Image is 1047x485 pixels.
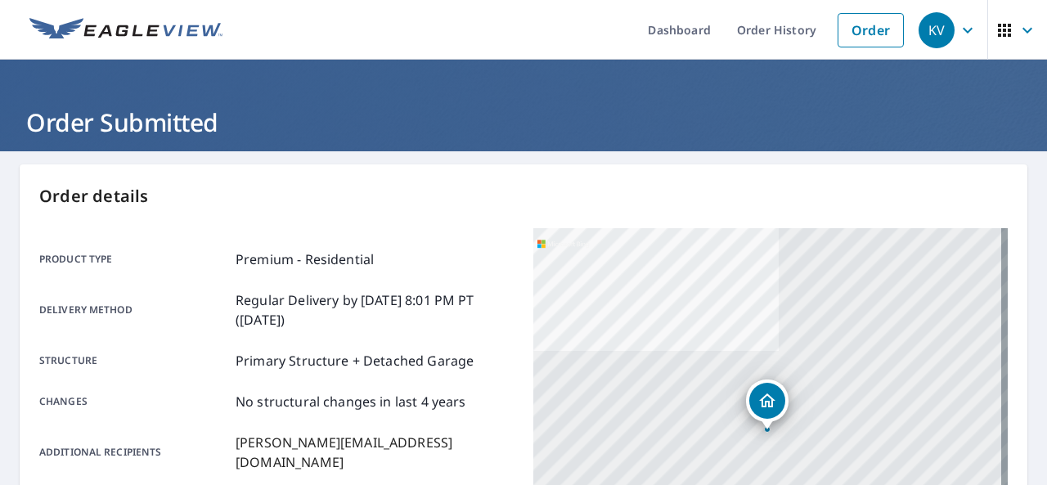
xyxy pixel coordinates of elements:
p: Delivery method [39,290,229,330]
div: KV [919,12,955,48]
a: Order [838,13,904,47]
p: Premium - Residential [236,249,374,269]
p: Product type [39,249,229,269]
p: [PERSON_NAME][EMAIL_ADDRESS][DOMAIN_NAME] [236,433,514,472]
p: No structural changes in last 4 years [236,392,466,411]
h1: Order Submitted [20,106,1027,139]
p: Changes [39,392,229,411]
p: Order details [39,184,1008,209]
p: Primary Structure + Detached Garage [236,351,474,370]
div: Dropped pin, building 1, Residential property, 5 FALCON RIDGE DR SYLVAN LAKE AB T4S1Z2 [746,379,789,430]
p: Additional recipients [39,433,229,472]
p: Structure [39,351,229,370]
img: EV Logo [29,18,222,43]
p: Regular Delivery by [DATE] 8:01 PM PT ([DATE]) [236,290,514,330]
